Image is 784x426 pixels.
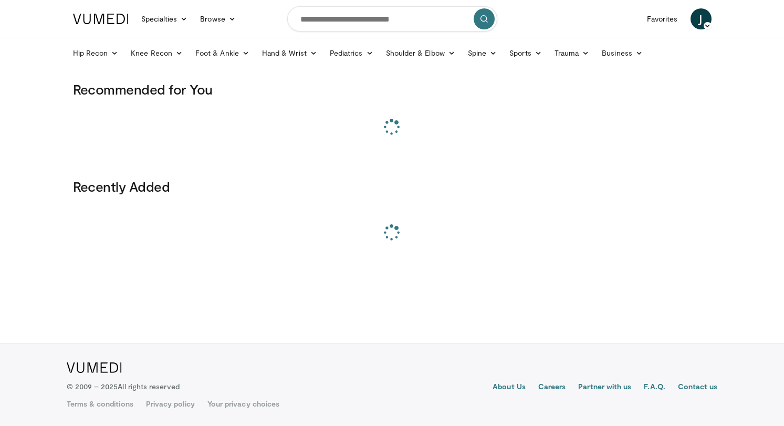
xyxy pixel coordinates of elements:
a: About Us [493,381,526,394]
a: Partner with us [578,381,631,394]
a: Business [595,43,649,64]
a: Contact us [678,381,718,394]
a: F.A.Q. [644,381,665,394]
a: Hand & Wrist [256,43,323,64]
input: Search topics, interventions [287,6,497,32]
span: All rights reserved [118,382,179,391]
a: Your privacy choices [207,399,279,409]
a: Specialties [135,8,194,29]
a: Careers [538,381,566,394]
a: J [691,8,712,29]
h3: Recommended for You [73,81,712,98]
a: Shoulder & Elbow [380,43,462,64]
a: Trauma [548,43,596,64]
p: © 2009 – 2025 [67,381,180,392]
a: Foot & Ankle [189,43,256,64]
a: Browse [194,8,242,29]
a: Terms & conditions [67,399,133,409]
a: Pediatrics [323,43,380,64]
h3: Recently Added [73,178,712,195]
a: Favorites [641,8,684,29]
a: Knee Recon [124,43,189,64]
a: Privacy policy [146,399,195,409]
img: VuMedi Logo [67,362,122,373]
a: Hip Recon [67,43,125,64]
img: VuMedi Logo [73,14,129,24]
a: Sports [503,43,548,64]
a: Spine [462,43,503,64]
